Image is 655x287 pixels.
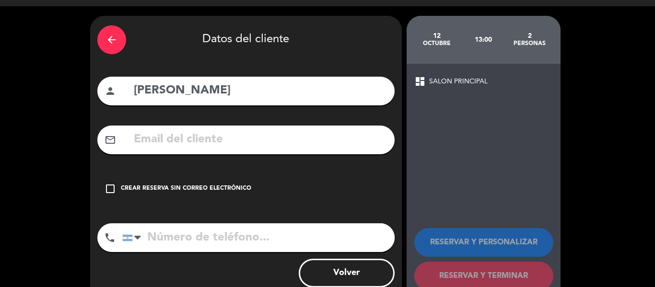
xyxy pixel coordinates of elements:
span: SALON PRINCIPAL [429,76,488,87]
input: Número de teléfono... [122,223,395,252]
div: personas [506,40,553,47]
i: person [105,85,116,97]
div: 2 [506,32,553,40]
div: 12 [414,32,460,40]
input: Nombre del cliente [133,81,387,101]
i: arrow_back [106,34,117,46]
span: dashboard [414,76,426,87]
button: RESERVAR Y PERSONALIZAR [414,228,553,257]
i: check_box_outline_blank [105,183,116,195]
div: octubre [414,40,460,47]
div: Crear reserva sin correo electrónico [121,184,251,194]
i: phone [104,232,116,243]
div: Datos del cliente [97,23,395,57]
div: Argentina: +54 [123,224,145,252]
i: mail_outline [105,134,116,146]
input: Email del cliente [133,130,387,149]
div: 13:00 [460,23,506,57]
